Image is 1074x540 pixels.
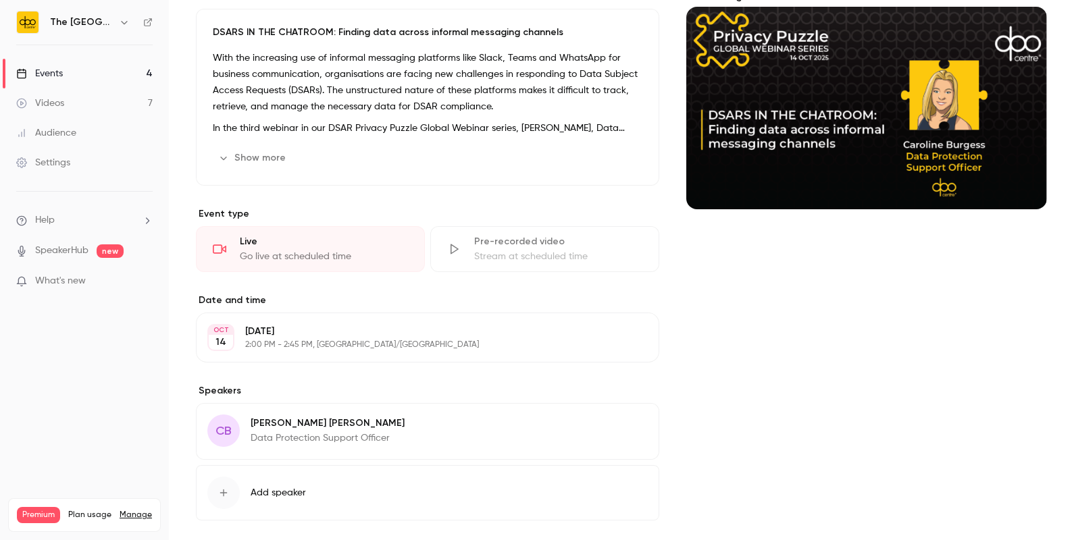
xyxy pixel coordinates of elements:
[215,422,232,440] span: CB
[213,120,642,136] p: In the third webinar in our DSAR Privacy Puzzle Global Webinar series, [PERSON_NAME], Data Protec...
[196,465,659,520] button: Add speaker
[196,207,659,221] p: Event type
[17,507,60,523] span: Premium
[251,416,405,430] p: [PERSON_NAME] [PERSON_NAME]
[35,274,86,288] span: What's new
[196,403,659,460] div: CB[PERSON_NAME] [PERSON_NAME]Data Protection Support Officer
[474,235,642,248] div: Pre-recorded video
[196,384,659,398] label: Speakers
[196,294,659,307] label: Date and time
[120,510,152,520] a: Manage
[68,510,111,520] span: Plan usage
[240,250,408,263] div: Go live at scheduled time
[251,486,306,500] span: Add speaker
[17,11,39,33] img: The DPO Centre
[16,126,76,140] div: Audience
[251,431,405,445] p: Data Protection Support Officer
[245,340,588,350] p: 2:00 PM - 2:45 PM, [GEOGRAPHIC_DATA]/[GEOGRAPHIC_DATA]
[16,67,63,80] div: Events
[474,250,642,263] div: Stream at scheduled time
[196,226,425,272] div: LiveGo live at scheduled time
[35,213,55,227] span: Help
[213,147,294,169] button: Show more
[245,325,588,338] p: [DATE]
[16,156,70,169] div: Settings
[430,226,659,272] div: Pre-recorded videoStream at scheduled time
[213,50,642,115] p: With the increasing use of informal messaging platforms like Slack, Teams and WhatsApp for busine...
[50,16,113,29] h6: The [GEOGRAPHIC_DATA]
[213,26,642,39] p: DSARS IN THE CHATROOM: Finding data across informal messaging channels
[209,325,233,335] div: OCT
[240,235,408,248] div: Live
[215,335,226,349] p: 14
[97,244,124,258] span: new
[16,97,64,110] div: Videos
[16,213,153,227] li: help-dropdown-opener
[136,275,153,288] iframe: Noticeable Trigger
[35,244,88,258] a: SpeakerHub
